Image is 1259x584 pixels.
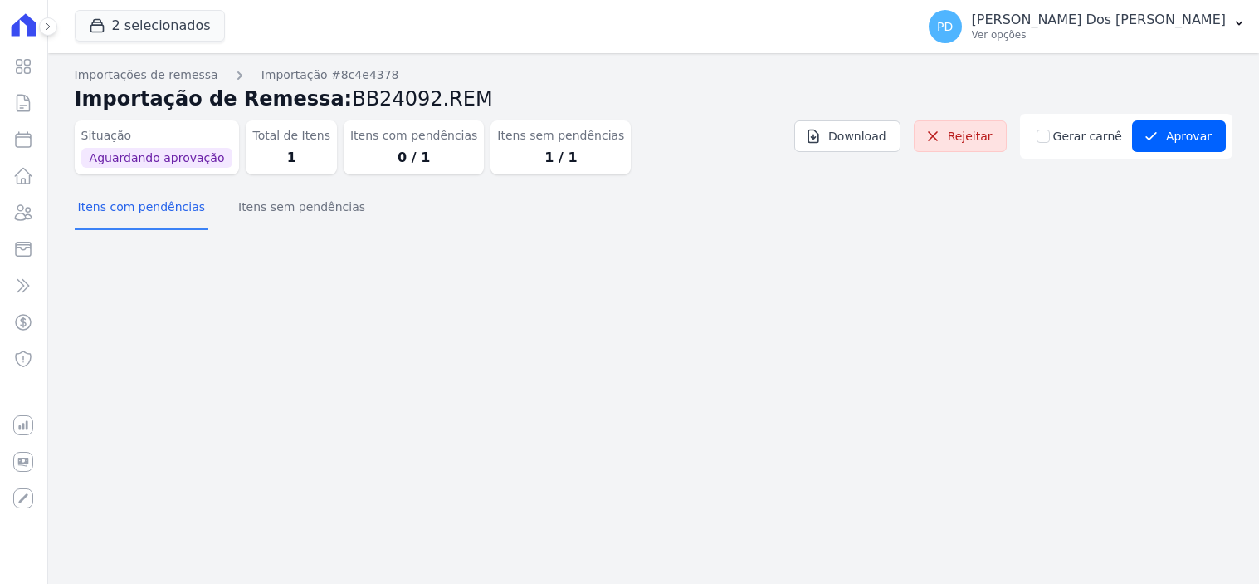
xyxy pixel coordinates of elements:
dt: Total de Itens [252,127,330,145]
dt: Itens com pendências [350,127,477,145]
button: 2 selecionados [75,10,225,42]
button: Aprovar [1132,120,1226,152]
dd: 0 / 1 [350,148,477,168]
h2: Importação de Remessa: [75,84,1232,114]
a: Download [794,120,900,152]
span: Aguardando aprovação [81,148,233,168]
button: PD [PERSON_NAME] Dos [PERSON_NAME] Ver opções [915,3,1259,50]
dd: 1 [252,148,330,168]
a: Rejeitar [914,120,1007,152]
a: Importações de remessa [75,66,218,84]
dt: Itens sem pendências [497,127,624,145]
dd: 1 / 1 [497,148,624,168]
button: Itens sem pendências [235,187,368,230]
label: Gerar carnê [1053,128,1122,145]
a: Importação #8c4e4378 [261,66,399,84]
p: Ver opções [972,28,1226,42]
span: BB24092.REM [352,87,492,110]
p: [PERSON_NAME] Dos [PERSON_NAME] [972,12,1226,28]
dt: Situação [81,127,233,145]
nav: Breadcrumb [75,66,1232,84]
span: PD [937,21,953,32]
button: Itens com pendências [75,187,208,230]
